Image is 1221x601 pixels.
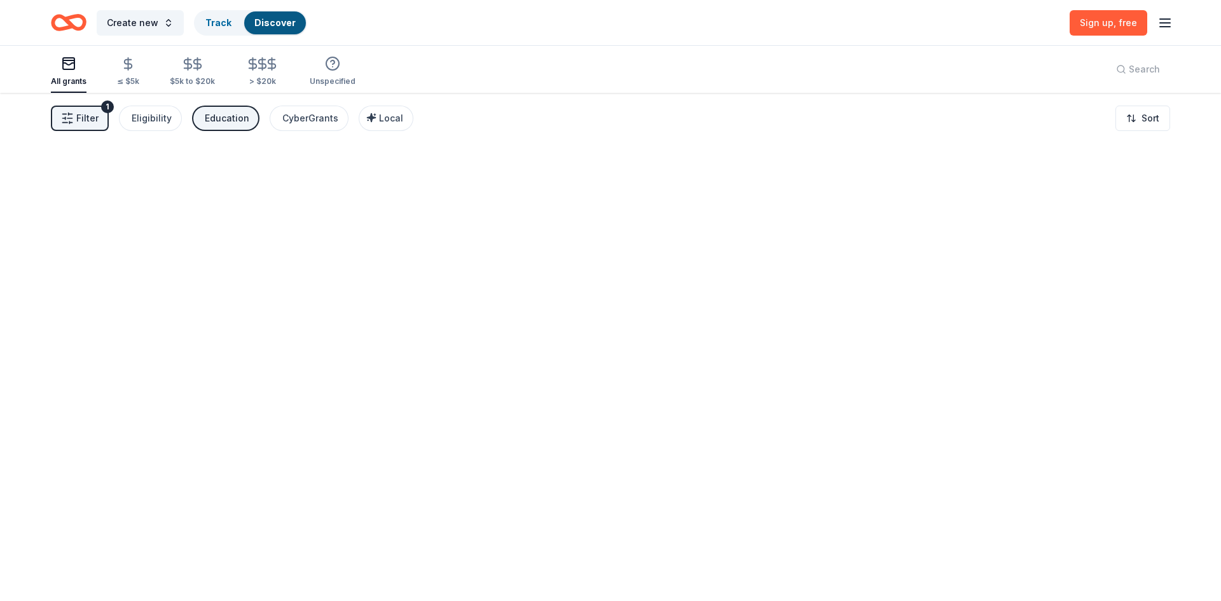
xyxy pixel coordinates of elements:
div: ≤ $5k [117,76,139,86]
button: Education [192,106,259,131]
a: Discover [254,17,296,28]
a: Track [205,17,231,28]
a: Home [51,8,86,38]
div: Eligibility [132,111,172,126]
span: Create new [107,15,158,31]
div: Unspecified [310,76,355,86]
button: Unspecified [310,51,355,93]
span: Local [379,113,403,123]
button: Create new [97,10,184,36]
span: Sign up [1080,17,1137,28]
button: All grants [51,51,86,93]
span: , free [1114,17,1137,28]
a: Sign up, free [1070,10,1147,36]
button: TrackDiscover [194,10,307,36]
button: Sort [1115,106,1170,131]
button: > $20k [245,52,279,93]
button: Filter1 [51,106,109,131]
span: Filter [76,111,99,126]
div: $5k to $20k [170,76,215,86]
div: > $20k [245,76,279,86]
button: CyberGrants [270,106,348,131]
button: $5k to $20k [170,52,215,93]
div: 1 [101,100,114,113]
button: Local [359,106,413,131]
div: CyberGrants [282,111,338,126]
button: Eligibility [119,106,182,131]
div: Education [205,111,249,126]
div: All grants [51,76,86,86]
button: ≤ $5k [117,52,139,93]
span: Sort [1142,111,1159,126]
